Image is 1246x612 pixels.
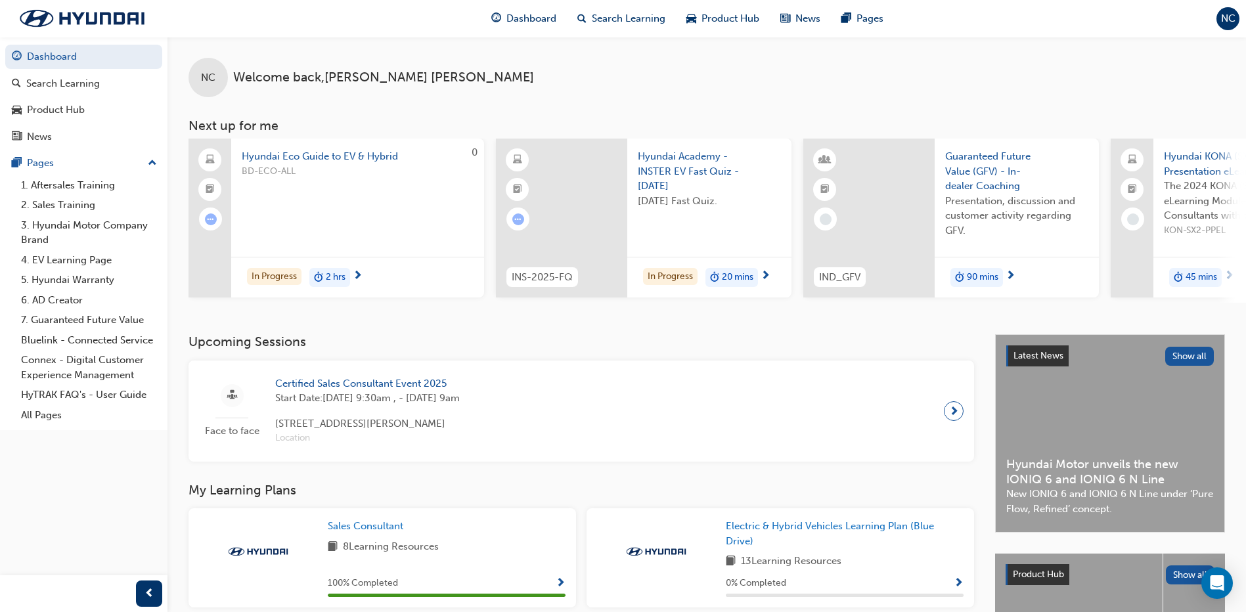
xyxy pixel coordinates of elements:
[722,270,753,285] span: 20 mins
[1006,271,1015,282] span: next-icon
[189,334,974,349] h3: Upcoming Sessions
[686,11,696,27] span: car-icon
[819,270,860,285] span: IND_GFV
[556,575,566,592] button: Show Progress
[638,149,781,194] span: Hyundai Academy - INSTER EV Fast Quiz - [DATE]
[189,139,484,297] a: 0Hyundai Eco Guide to EV & HybridBD-ECO-ALLIn Progressduration-icon2 hrs
[481,5,567,32] a: guage-iconDashboard
[16,250,162,271] a: 4. EV Learning Page
[16,290,162,311] a: 6. AD Creator
[7,5,158,32] img: Trak
[472,146,478,158] span: 0
[233,70,534,85] span: Welcome back , [PERSON_NAME] [PERSON_NAME]
[726,520,934,547] span: Electric & Hybrid Vehicles Learning Plan (Blue Drive)
[1174,269,1183,286] span: duration-icon
[247,268,301,286] div: In Progress
[1013,569,1064,580] span: Product Hub
[12,78,21,90] span: search-icon
[328,539,338,556] span: book-icon
[1216,7,1239,30] button: NC
[227,387,237,404] span: sessionType_FACE_TO_FACE-icon
[1165,347,1214,366] button: Show all
[1006,487,1214,516] span: New IONIQ 6 and IONIQ 6 N Line under ‘Pure Flow, Refined’ concept.
[1201,567,1233,599] div: Open Intercom Messenger
[26,76,100,91] div: Search Learning
[328,520,403,532] span: Sales Consultant
[205,213,217,225] span: learningRecordVerb_ATTEMPT-icon
[343,539,439,556] span: 8 Learning Resources
[5,98,162,122] a: Product Hub
[761,271,770,282] span: next-icon
[506,11,556,26] span: Dashboard
[16,175,162,196] a: 1. Aftersales Training
[556,578,566,590] span: Show Progress
[148,155,157,172] span: up-icon
[314,269,323,286] span: duration-icon
[12,104,22,116] span: car-icon
[328,519,409,534] a: Sales Consultant
[1128,181,1137,198] span: booktick-icon
[841,11,851,27] span: pages-icon
[199,371,964,451] a: Face to faceCertified Sales Consultant Event 2025Start Date:[DATE] 9:30am , - [DATE] 9am[STREET_A...
[275,376,460,391] span: Certified Sales Consultant Event 2025
[577,11,587,27] span: search-icon
[795,11,820,26] span: News
[12,51,22,63] span: guage-icon
[780,11,790,27] span: news-icon
[676,5,770,32] a: car-iconProduct Hub
[27,102,85,118] div: Product Hub
[945,194,1088,238] span: Presentation, discussion and customer activity regarding GFV.
[710,269,719,286] span: duration-icon
[167,118,1246,133] h3: Next up for me
[16,195,162,215] a: 2. Sales Training
[12,131,22,143] span: news-icon
[770,5,831,32] a: news-iconNews
[643,268,698,286] div: In Progress
[820,152,830,169] span: learningResourceType_INSTRUCTOR_LED-icon
[16,330,162,351] a: Bluelink - Connected Service
[954,578,964,590] span: Show Progress
[820,213,832,225] span: learningRecordVerb_NONE-icon
[16,310,162,330] a: 7. Guaranteed Future Value
[189,483,974,498] h3: My Learning Plans
[512,270,573,285] span: INS-2025-FQ
[16,405,162,426] a: All Pages
[955,269,964,286] span: duration-icon
[27,156,54,171] div: Pages
[949,402,959,420] span: next-icon
[328,576,398,591] span: 100 % Completed
[5,151,162,175] button: Pages
[496,139,791,297] a: INS-2025-FQHyundai Academy - INSTER EV Fast Quiz - [DATE][DATE] Fast Quiz.In Progressduration-ico...
[513,152,522,169] span: learningResourceType_ELEARNING-icon
[275,391,460,406] span: Start Date: [DATE] 9:30am , - [DATE] 9am
[5,42,162,151] button: DashboardSearch LearningProduct HubNews
[513,181,522,198] span: booktick-icon
[857,11,883,26] span: Pages
[206,181,215,198] span: booktick-icon
[638,194,781,209] span: [DATE] Fast Quiz.
[145,586,154,602] span: prev-icon
[275,416,460,431] span: [STREET_ADDRESS][PERSON_NAME]
[1006,345,1214,366] a: Latest NewsShow all
[512,213,524,225] span: learningRecordVerb_ATTEMPT-icon
[12,158,22,169] span: pages-icon
[831,5,894,32] a: pages-iconPages
[803,139,1099,297] a: IND_GFVGuaranteed Future Value (GFV) - In-dealer CoachingPresentation, discussion and customer ac...
[967,270,998,285] span: 90 mins
[726,554,736,570] span: book-icon
[820,181,830,198] span: booktick-icon
[726,576,786,591] span: 0 % Completed
[275,431,460,446] span: Location
[353,271,363,282] span: next-icon
[16,350,162,385] a: Connex - Digital Customer Experience Management
[567,5,676,32] a: search-iconSearch Learning
[995,334,1225,533] a: Latest NewsShow allHyundai Motor unveils the new IONIQ 6 and IONIQ 6 N LineNew IONIQ 6 and IONIQ ...
[620,545,692,558] img: Trak
[201,70,215,85] span: NC
[5,72,162,96] a: Search Learning
[1127,213,1139,225] span: learningRecordVerb_NONE-icon
[242,149,474,164] span: Hyundai Eco Guide to EV & Hybrid
[1128,152,1137,169] span: laptop-icon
